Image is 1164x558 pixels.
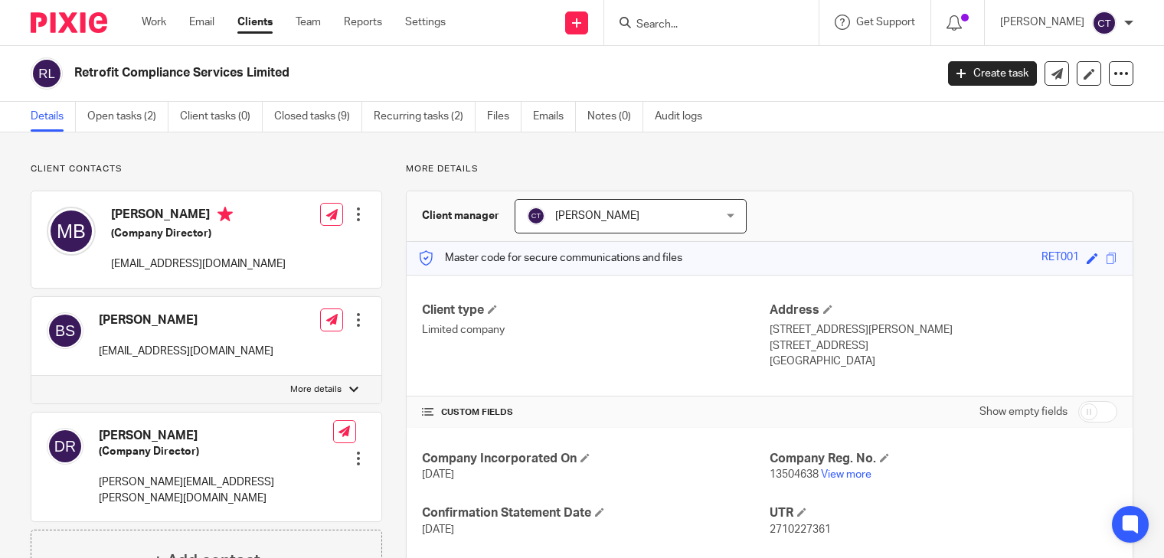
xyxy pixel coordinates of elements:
h4: [PERSON_NAME] [99,312,273,328]
img: svg%3E [527,207,545,225]
span: [DATE] [422,524,454,535]
p: [EMAIL_ADDRESS][DOMAIN_NAME] [111,256,286,272]
span: Get Support [856,17,915,28]
h5: (Company Director) [111,226,286,241]
h4: UTR [770,505,1117,521]
p: [PERSON_NAME] [1000,15,1084,30]
h4: [PERSON_NAME] [111,207,286,226]
a: Email [189,15,214,30]
p: Limited company [422,322,770,338]
a: Details [31,102,76,132]
div: RET001 [1041,250,1079,267]
h2: Retrofit Compliance Services Limited [74,65,755,81]
i: Primary [217,207,233,222]
span: 2710227361 [770,524,831,535]
h4: Company Incorporated On [422,451,770,467]
p: [GEOGRAPHIC_DATA] [770,354,1117,369]
a: Recurring tasks (2) [374,102,476,132]
span: [DATE] [422,469,454,480]
p: Master code for secure communications and files [418,250,682,266]
h3: Client manager [422,208,499,224]
img: svg%3E [47,428,83,465]
a: Emails [533,102,576,132]
h4: Address [770,302,1117,318]
a: Closed tasks (9) [274,102,362,132]
span: 13504638 [770,469,819,480]
a: Open tasks (2) [87,102,168,132]
h4: CUSTOM FIELDS [422,406,770,419]
p: [PERSON_NAME][EMAIL_ADDRESS][PERSON_NAME][DOMAIN_NAME] [99,475,333,506]
a: Team [296,15,321,30]
a: Files [487,102,522,132]
a: Client tasks (0) [180,102,263,132]
input: Search [635,18,773,32]
p: More details [290,383,342,396]
h4: Company Reg. No. [770,451,1117,467]
p: [STREET_ADDRESS][PERSON_NAME] [770,322,1117,338]
img: Pixie [31,12,107,33]
img: svg%3E [1092,11,1117,35]
h4: Client type [422,302,770,318]
p: More details [406,163,1133,175]
h4: Confirmation Statement Date [422,505,770,521]
h4: [PERSON_NAME] [99,428,333,444]
a: Audit logs [655,102,714,132]
img: svg%3E [47,207,96,256]
a: Clients [237,15,273,30]
a: View more [821,469,871,480]
p: [EMAIL_ADDRESS][DOMAIN_NAME] [99,344,273,359]
img: svg%3E [31,57,63,90]
a: Reports [344,15,382,30]
p: [STREET_ADDRESS] [770,338,1117,354]
a: Create task [948,61,1037,86]
span: [PERSON_NAME] [555,210,639,221]
h5: (Company Director) [99,444,333,459]
img: svg%3E [47,312,83,349]
a: Settings [405,15,446,30]
a: Work [142,15,166,30]
a: Notes (0) [587,102,643,132]
label: Show empty fields [979,404,1068,419]
p: Client contacts [31,163,382,175]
